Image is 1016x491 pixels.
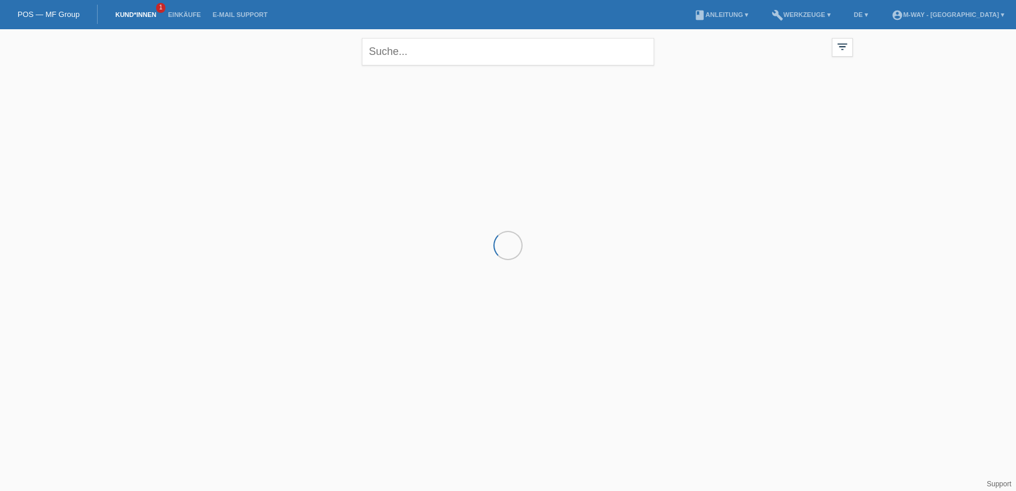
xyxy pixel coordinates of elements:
a: buildWerkzeuge ▾ [766,11,837,18]
a: Einkäufe [162,11,206,18]
i: book [694,9,706,21]
a: POS — MF Group [18,10,80,19]
a: Support [987,480,1011,488]
a: Kund*innen [109,11,162,18]
i: build [772,9,783,21]
input: Suche... [362,38,654,65]
a: account_circlem-way - [GEOGRAPHIC_DATA] ▾ [886,11,1010,18]
a: DE ▾ [848,11,874,18]
a: bookAnleitung ▾ [688,11,754,18]
i: filter_list [836,40,849,53]
a: E-Mail Support [207,11,274,18]
i: account_circle [891,9,903,21]
span: 1 [156,3,165,13]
